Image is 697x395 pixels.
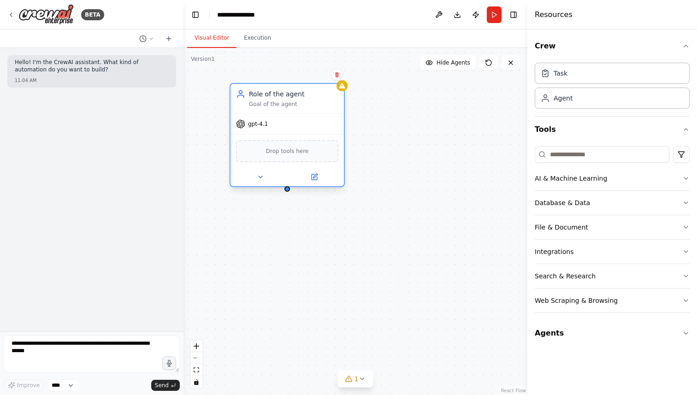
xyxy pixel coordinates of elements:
div: Search & Research [535,271,596,281]
div: Version 1 [191,55,215,63]
div: Crew [535,59,690,116]
div: Role of the agentGoal of the agentgpt-4.1Drop tools here [230,85,345,189]
div: Goal of the agent [249,100,338,108]
div: 11:04 AM [15,77,169,84]
button: Open in side panel [288,171,340,183]
div: Agent [554,94,573,103]
button: Start a new chat [161,33,176,44]
button: toggle interactivity [190,376,202,388]
h4: Resources [535,9,573,20]
span: Improve [17,382,40,389]
button: File & Document [535,215,690,239]
button: Search & Research [535,264,690,288]
span: Drop tools here [266,147,309,156]
button: AI & Machine Learning [535,166,690,190]
button: Database & Data [535,191,690,215]
div: Integrations [535,247,573,256]
button: Delete node [331,69,343,81]
button: Execution [236,29,278,48]
div: AI & Machine Learning [535,174,607,183]
button: Visual Editor [187,29,236,48]
div: BETA [81,9,104,20]
div: React Flow controls [190,340,202,388]
div: Tools [535,142,690,320]
button: Click to speak your automation idea [162,356,176,370]
nav: breadcrumb [217,10,265,19]
button: zoom in [190,340,202,352]
button: fit view [190,364,202,376]
p: Hello! I'm the CrewAI assistant. What kind of automation do you want to build? [15,59,169,73]
button: Web Scraping & Browsing [535,289,690,312]
div: Database & Data [535,198,590,207]
button: 1 [338,371,373,388]
span: Send [155,382,169,389]
button: zoom out [190,352,202,364]
span: gpt-4.1 [248,120,268,128]
button: Switch to previous chat [136,33,158,44]
div: File & Document [535,223,588,232]
button: Improve [4,379,44,391]
button: Hide left sidebar [189,8,202,21]
img: Logo [18,4,74,25]
div: Role of the agent [249,89,338,99]
button: Crew [535,33,690,59]
div: Web Scraping & Browsing [535,296,618,305]
button: Hide Agents [420,55,476,70]
span: Hide Agents [437,59,470,66]
button: Tools [535,117,690,142]
button: Send [151,380,180,391]
div: Task [554,69,567,78]
button: Integrations [535,240,690,264]
a: React Flow attribution [501,388,526,393]
span: 1 [354,374,359,383]
button: Agents [535,320,690,346]
button: Hide right sidebar [507,8,520,21]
